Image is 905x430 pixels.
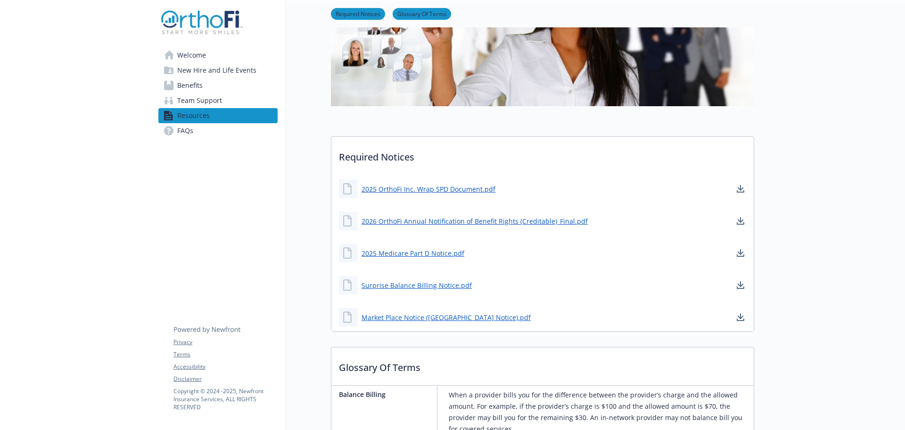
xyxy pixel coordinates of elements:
[735,312,746,323] a: download document
[362,184,495,194] a: 2025 OrthoFi Inc. Wrap SPD Document.pdf
[173,363,277,371] a: Accessibility
[362,280,472,290] a: Surprise Balance Billing Notice.pdf
[735,215,746,227] a: download document
[158,108,278,123] a: Resources
[158,78,278,93] a: Benefits
[339,389,433,399] p: Balance Billing
[177,78,203,93] span: Benefits
[735,247,746,259] a: download document
[177,123,193,138] span: FAQs
[735,279,746,291] a: download document
[173,387,277,411] p: Copyright © 2024 - 2025 , Newfront Insurance Services, ALL RIGHTS RESERVED
[331,9,385,18] a: Required Notices
[362,216,588,226] a: 2026 OrthoFi Annual Notification of Benefit Rights (Creditable)_Final.pdf
[362,312,531,322] a: Market Place Notice ([GEOGRAPHIC_DATA] Notice).pdf
[177,63,256,78] span: New Hire and Life Events
[158,48,278,63] a: Welcome
[362,248,464,258] a: 2025 Medicare Part D Notice.pdf
[158,93,278,108] a: Team Support
[177,48,206,63] span: Welcome
[158,123,278,138] a: FAQs
[173,338,277,346] a: Privacy
[331,137,754,172] p: Required Notices
[158,63,278,78] a: New Hire and Life Events
[735,183,746,194] a: download document
[177,93,222,108] span: Team Support
[393,9,451,18] a: Glossary Of Terms
[173,375,277,383] a: Disclaimer
[173,350,277,359] a: Terms
[177,108,210,123] span: Resources
[331,347,754,382] p: Glossary Of Terms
